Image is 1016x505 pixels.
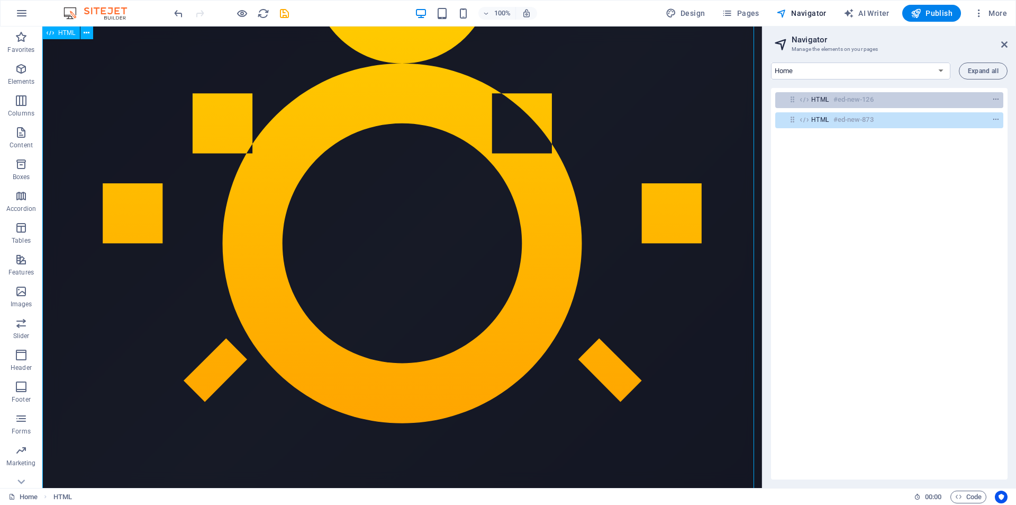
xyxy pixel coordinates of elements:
[776,8,827,19] span: Navigator
[235,7,248,20] button: Click here to leave preview mode and continue editing
[792,45,986,54] h3: Manage the elements on your pages
[968,68,999,74] span: Expand all
[995,491,1008,503] button: Usercentrics
[974,8,1007,19] span: More
[53,491,72,503] nav: breadcrumb
[12,395,31,404] p: Footer
[666,8,705,19] span: Design
[172,7,185,20] button: undo
[932,493,934,501] span: :
[792,35,1008,45] h2: Navigator
[902,5,961,22] button: Publish
[173,7,185,20] i: Undo: Duplicate elements (Ctrl+Z)
[61,7,140,20] img: Editor Logo
[53,491,72,503] span: Click to select. Double-click to edit
[8,109,34,118] p: Columns
[833,93,874,106] h6: #ed-new-126
[959,63,1008,79] button: Expand all
[10,141,33,149] p: Content
[991,93,1001,106] button: context-menu
[11,364,32,372] p: Header
[8,491,38,503] a: Click to cancel selection. Double-click to open Pages
[718,5,763,22] button: Pages
[6,459,35,467] p: Marketing
[12,236,31,245] p: Tables
[772,5,831,22] button: Navigator
[914,491,942,503] h6: Session time
[278,7,291,20] button: save
[257,7,269,20] button: reload
[6,205,36,213] p: Accordion
[991,113,1001,126] button: context-menu
[843,8,890,19] span: AI Writer
[661,5,710,22] button: Design
[722,8,759,19] span: Pages
[278,7,291,20] i: Save (Ctrl+S)
[7,46,34,54] p: Favorites
[12,427,31,436] p: Forms
[955,491,982,503] span: Code
[8,77,35,86] p: Elements
[811,95,829,104] span: HTML
[478,7,516,20] button: 100%
[8,268,34,277] p: Features
[13,332,30,340] p: Slider
[950,491,986,503] button: Code
[833,113,874,126] h6: #ed-new-873
[925,491,941,503] span: 00 00
[494,7,511,20] h6: 100%
[911,8,952,19] span: Publish
[13,173,30,181] p: Boxes
[839,5,894,22] button: AI Writer
[522,8,531,18] i: On resize automatically adjust zoom level to fit chosen device.
[811,116,829,124] span: HTML
[661,5,710,22] div: Design (Ctrl+Alt+Y)
[969,5,1011,22] button: More
[11,300,32,308] p: Images
[58,30,76,36] span: HTML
